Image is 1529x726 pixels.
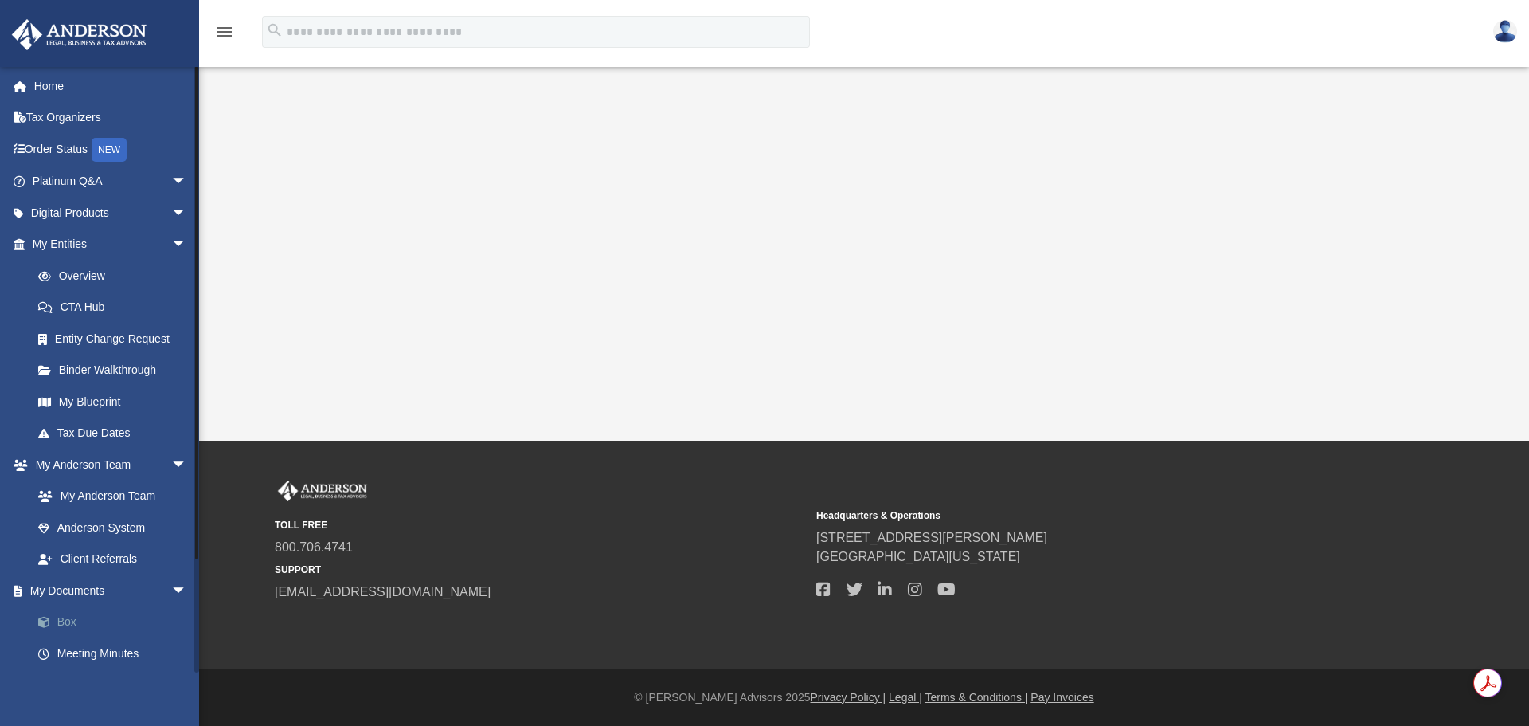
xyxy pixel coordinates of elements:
[266,22,284,39] i: search
[22,292,211,324] a: CTA Hub
[215,22,234,41] i: menu
[11,102,211,134] a: Tax Organizers
[811,691,886,704] a: Privacy Policy |
[22,323,211,355] a: Entity Change Request
[11,133,211,166] a: Order StatusNEW
[11,197,211,229] a: Digital Productsarrow_drop_down
[22,638,211,669] a: Meeting Minutes
[22,481,195,512] a: My Anderson Team
[7,19,151,50] img: Anderson Advisors Platinum Portal
[816,531,1047,544] a: [STREET_ADDRESS][PERSON_NAME]
[171,197,203,230] span: arrow_drop_down
[199,689,1529,706] div: © [PERSON_NAME] Advisors 2025
[11,575,211,606] a: My Documentsarrow_drop_down
[11,229,211,261] a: My Entitiesarrow_drop_down
[22,418,211,449] a: Tax Due Dates
[275,563,805,577] small: SUPPORT
[275,585,491,598] a: [EMAIL_ADDRESS][DOMAIN_NAME]
[22,355,211,387] a: Binder Walkthrough
[22,606,211,638] a: Box
[275,481,370,501] img: Anderson Advisors Platinum Portal
[889,691,922,704] a: Legal |
[1493,20,1517,43] img: User Pic
[925,691,1028,704] a: Terms & Conditions |
[22,260,211,292] a: Overview
[11,70,211,102] a: Home
[22,512,203,544] a: Anderson System
[171,449,203,481] span: arrow_drop_down
[22,669,203,701] a: Forms Library
[11,166,211,198] a: Platinum Q&Aarrow_drop_down
[22,386,203,418] a: My Blueprint
[1030,691,1093,704] a: Pay Invoices
[171,229,203,261] span: arrow_drop_down
[275,518,805,532] small: TOLL FREE
[171,575,203,607] span: arrow_drop_down
[22,544,203,575] a: Client Referrals
[816,550,1020,563] a: [GEOGRAPHIC_DATA][US_STATE]
[215,30,234,41] a: menu
[92,138,127,162] div: NEW
[171,166,203,198] span: arrow_drop_down
[11,449,203,481] a: My Anderson Teamarrow_drop_down
[275,540,353,554] a: 800.706.4741
[816,508,1347,523] small: Headquarters & Operations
